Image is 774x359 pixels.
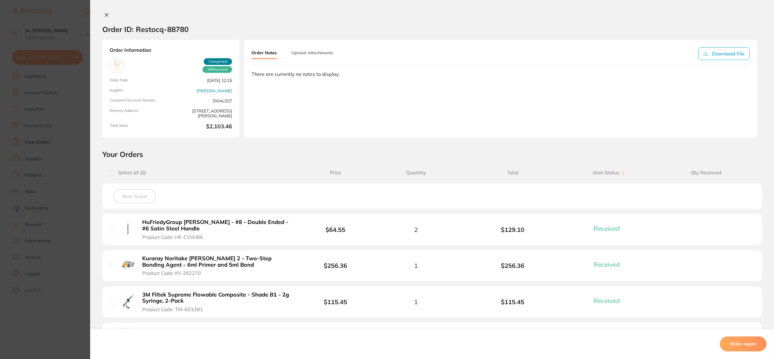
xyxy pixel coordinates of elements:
span: Received [594,297,620,304]
span: Item Status [561,170,658,176]
span: Total Value [110,123,168,130]
b: $256.36 [324,262,347,269]
span: Product Code: TM-6032B1 [142,307,203,312]
div: There are currently no notes to display. [252,71,750,77]
span: Order Date [110,78,168,83]
button: Received [592,225,627,232]
span: Quantity [368,170,464,176]
span: Price [303,170,368,176]
h2: Your Orders [102,150,762,159]
span: 1 [414,262,418,269]
button: Order Again [720,337,766,351]
span: Total [464,170,561,176]
span: Completed [204,58,232,65]
span: Select all ( 0 ) [115,170,146,176]
img: HuFriedyGroup Carver - Wiland - #8 - Double Ended - #6 Satin Steel Handle [120,221,136,237]
span: Supplier [110,88,168,93]
b: $64.55 [325,226,345,233]
b: 3M Filtek Supreme Flowable Composite - Shade B1 - 2g Syringe, 2-Pack [142,292,292,304]
span: Received [202,66,232,73]
button: Order Notes [252,47,277,59]
b: HuFriedyGroup [PERSON_NAME] - #8 - Double Ended - #6 Satin Steel Handle [142,219,292,232]
b: Kuraray Noritake [PERSON_NAME] 2 - Two-Step Bonding Agent - 6ml Primer and 5ml Bond [142,255,292,268]
span: Product Code: HF-CVWI86 [142,234,203,240]
button: Download File [698,47,750,60]
img: 3M Filtek Supreme Flowable Composite - Shade B1 - 2g Syringe, 2-Pack [120,293,136,309]
span: 1 [414,298,418,305]
button: Received [592,297,627,304]
b: $115.45 [464,298,561,305]
b: $129.10 [464,226,561,233]
img: Henry Schein Halas [111,60,123,71]
span: [DATE] 12:15 [173,78,232,83]
img: W9 FRESH N UP - Wet Towels, 50#NAME? [120,328,135,343]
button: Kuraray Noritake [PERSON_NAME] 2 - Two-Step Bonding Agent - 6ml Primer and 5ml Bond Product Code:... [140,255,294,276]
b: $115.45 [324,298,347,306]
img: Kuraray Noritake SE BOND 2 - Two-Step Bonding Agent - 6ml Primer and 5ml Bond [120,257,136,273]
button: Received [592,261,627,268]
a: [PERSON_NAME] [196,88,232,93]
button: Save To List [113,189,156,203]
b: W9 FRESH N UP - Wet Towels, 50#NAME? [142,329,254,335]
b: $2,103.46 [173,123,232,130]
span: [STREET_ADDRESS][PERSON_NAME] [173,108,232,119]
span: 2 [414,226,418,233]
strong: Order Information [110,47,232,53]
span: Customer Account Number [110,98,168,103]
span: Received [594,261,620,268]
span: Received [594,225,620,232]
span: 2WAL027 [173,98,232,103]
button: Upload attachments [291,47,333,58]
span: Product Code: KY-282270 [142,270,201,276]
b: $256.36 [464,262,561,269]
span: Qty Received [658,170,755,176]
h2: Order ID: Restocq- 88780 [102,25,188,34]
button: W9 FRESH N UP - Wet Towels, 50#NAME? Product Code: WN-685050 [140,328,260,343]
button: 3M Filtek Supreme Flowable Composite - Shade B1 - 2g Syringe, 2-Pack Product Code: TM-6032B1 [140,291,294,313]
span: Delivery Address [110,108,168,119]
button: HuFriedyGroup [PERSON_NAME] - #8 - Double Ended - #6 Satin Steel Handle Product Code: HF-CVWI86 [140,219,294,240]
